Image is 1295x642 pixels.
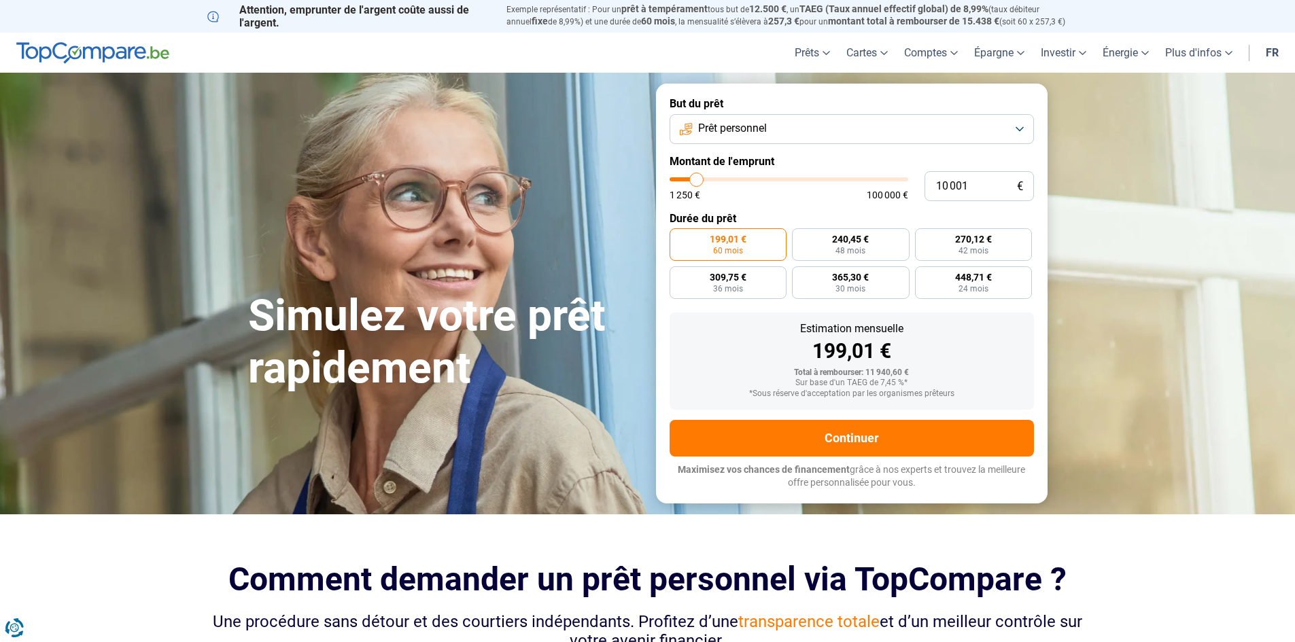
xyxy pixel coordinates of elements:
img: TopCompare [16,42,169,64]
div: Total à rembourser: 11 940,60 € [680,368,1023,378]
a: Prêts [787,33,838,73]
span: 48 mois [835,247,865,255]
h2: Comment demander un prêt personnel via TopCompare ? [207,560,1088,598]
a: fr [1258,33,1287,73]
span: 60 mois [713,247,743,255]
a: Investir [1033,33,1094,73]
span: 448,71 € [955,272,992,282]
a: Énergie [1094,33,1157,73]
button: Prêt personnel [670,114,1034,144]
a: Cartes [838,33,896,73]
span: 199,01 € [710,234,746,244]
span: fixe [532,16,548,26]
a: Épargne [966,33,1033,73]
span: 60 mois [641,16,675,26]
span: 36 mois [713,285,743,293]
span: 257,3 € [768,16,799,26]
span: TAEG (Taux annuel effectif global) de 8,99% [799,3,988,14]
label: But du prêt [670,97,1034,110]
span: Prêt personnel [698,121,767,136]
div: *Sous réserve d'acceptation par les organismes prêteurs [680,389,1023,399]
span: 365,30 € [832,272,869,282]
a: Plus d'infos [1157,33,1241,73]
div: Sur base d'un TAEG de 7,45 %* [680,378,1023,388]
span: 24 mois [959,285,988,293]
span: 30 mois [835,285,865,293]
span: Maximisez vos chances de financement [678,464,850,475]
span: 100 000 € [867,190,908,200]
span: 309,75 € [710,272,746,282]
span: 12.500 € [749,3,787,14]
p: grâce à nos experts et trouvez la meilleure offre personnalisée pour vous. [670,463,1034,490]
span: prêt à tempérament [621,3,708,14]
div: Estimation mensuelle [680,323,1023,334]
span: 1 250 € [670,190,700,200]
div: 199,01 € [680,341,1023,361]
p: Attention, emprunter de l'argent coûte aussi de l'argent. [207,3,490,29]
span: 270,12 € [955,234,992,244]
span: transparence totale [738,612,880,631]
a: Comptes [896,33,966,73]
p: Exemple représentatif : Pour un tous but de , un (taux débiteur annuel de 8,99%) et une durée de ... [506,3,1088,28]
span: 42 mois [959,247,988,255]
label: Montant de l'emprunt [670,155,1034,168]
span: montant total à rembourser de 15.438 € [828,16,999,26]
label: Durée du prêt [670,212,1034,225]
button: Continuer [670,420,1034,457]
h1: Simulez votre prêt rapidement [248,290,640,395]
span: 240,45 € [832,234,869,244]
span: € [1017,181,1023,192]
